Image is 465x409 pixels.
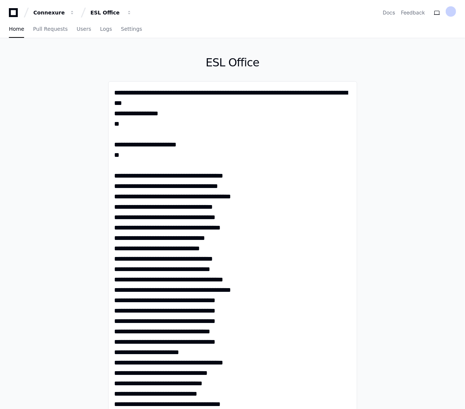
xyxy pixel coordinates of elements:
span: Pull Requests [33,27,67,31]
a: Users [77,21,91,38]
a: Docs [383,9,395,16]
button: Feedback [401,9,425,16]
span: Home [9,27,24,31]
a: Home [9,21,24,38]
button: Connexure [30,6,78,19]
a: Logs [100,21,112,38]
h1: ESL Office [108,56,357,69]
a: Pull Requests [33,21,67,38]
span: Users [77,27,91,31]
div: Connexure [33,9,65,16]
span: Settings [121,27,142,31]
span: Logs [100,27,112,31]
div: ESL Office [90,9,122,16]
button: ESL Office [87,6,135,19]
a: Settings [121,21,142,38]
